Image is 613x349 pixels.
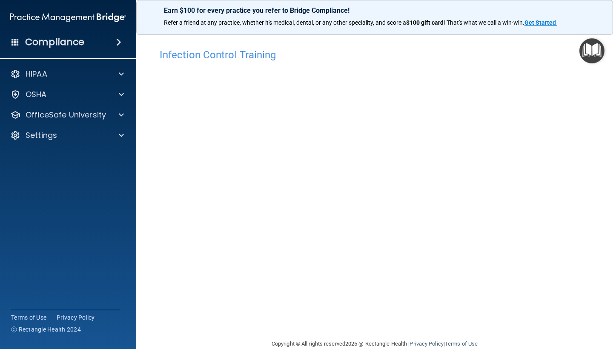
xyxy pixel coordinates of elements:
h4: Infection Control Training [160,49,590,60]
p: OfficeSafe University [26,110,106,120]
p: Settings [26,130,57,140]
a: Privacy Policy [57,313,95,322]
a: Privacy Policy [410,340,443,347]
a: Settings [10,130,124,140]
p: OSHA [26,89,47,100]
iframe: infection-control-training [160,65,585,327]
img: PMB logo [10,9,126,26]
a: OfficeSafe University [10,110,124,120]
a: HIPAA [10,69,124,79]
span: Refer a friend at any practice, whether it's medical, dental, or any other speciality, and score a [164,19,406,26]
p: Earn $100 for every practice you refer to Bridge Compliance! [164,6,585,14]
button: Open Resource Center [579,38,604,63]
p: HIPAA [26,69,47,79]
strong: $100 gift card [406,19,444,26]
span: Ⓒ Rectangle Health 2024 [11,325,81,334]
h4: Compliance [25,36,84,48]
a: Terms of Use [445,340,478,347]
a: Get Started [524,19,557,26]
a: Terms of Use [11,313,46,322]
a: OSHA [10,89,124,100]
span: ! That's what we call a win-win. [444,19,524,26]
strong: Get Started [524,19,556,26]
